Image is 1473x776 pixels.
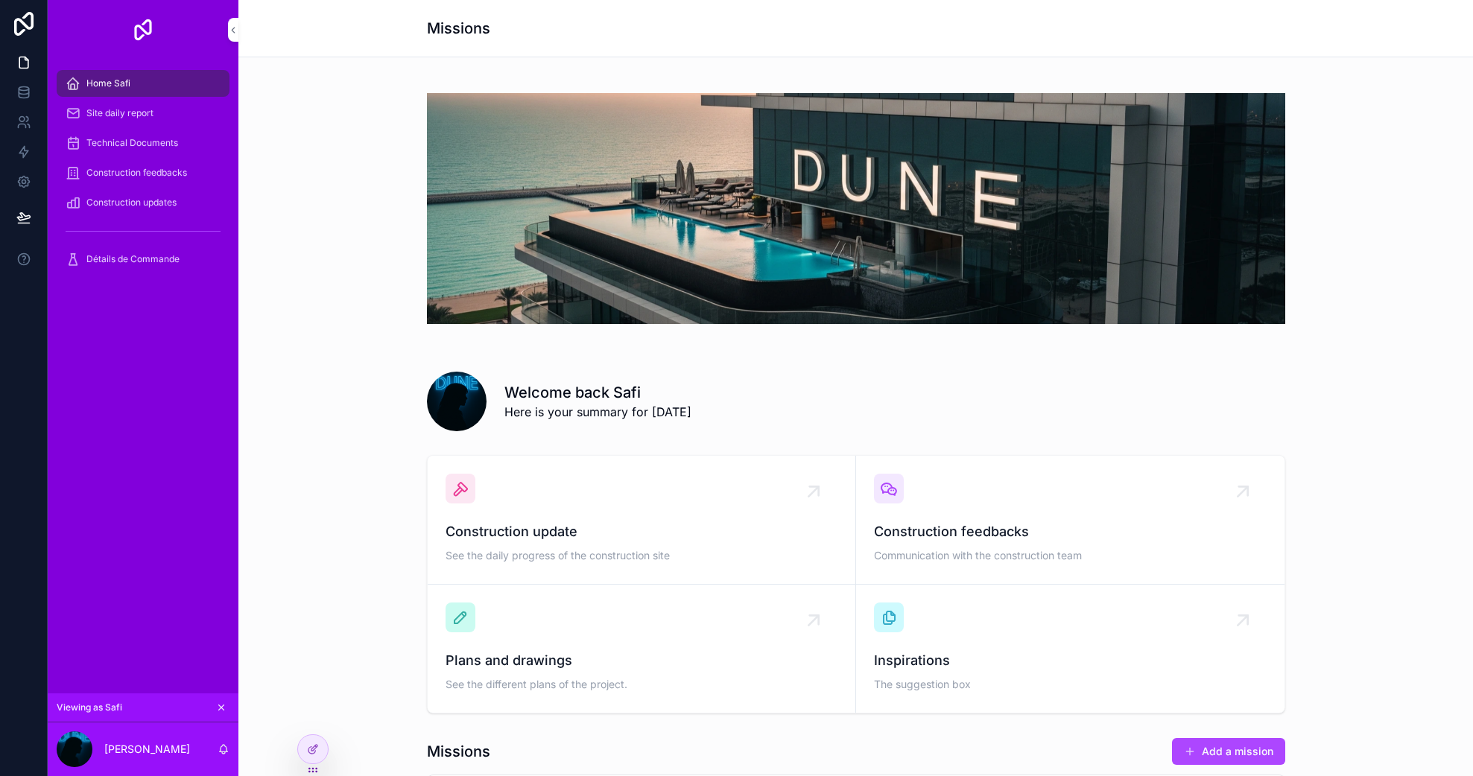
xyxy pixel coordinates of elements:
span: See the daily progress of the construction site [446,548,837,563]
a: Technical Documents [57,130,229,156]
span: Home Safi [86,77,130,89]
h1: Missions [427,18,490,39]
h1: Missions [427,741,490,762]
button: Add a mission [1172,738,1285,765]
a: Site daily report [57,100,229,127]
h1: Welcome back Safi [504,382,691,403]
span: Communication with the construction team [874,548,1267,563]
a: Construction updateSee the daily progress of the construction site [428,456,856,585]
span: See the different plans of the project. [446,677,837,692]
img: 35321-01da72edde-a7d7-4845-8b83-67539b2c081b-copie.webp [427,93,1285,324]
a: InspirationsThe suggestion box [856,585,1284,713]
a: Construction feedbacksCommunication with the construction team [856,456,1284,585]
p: [PERSON_NAME] [104,742,190,757]
a: Détails de Commande [57,246,229,273]
div: scrollable content [48,60,238,292]
span: The suggestion box [874,677,1267,692]
a: Construction feedbacks [57,159,229,186]
span: Construction feedbacks [874,521,1267,542]
span: Technical Documents [86,137,178,149]
span: Construction updates [86,197,177,209]
span: Site daily report [86,107,153,119]
span: Construction update [446,521,837,542]
a: Construction updates [57,189,229,216]
span: Inspirations [874,650,1267,671]
span: Plans and drawings [446,650,837,671]
span: Détails de Commande [86,253,180,265]
a: Home Safi [57,70,229,97]
span: Here is your summary for [DATE] [504,403,691,421]
a: Plans and drawingsSee the different plans of the project. [428,585,856,713]
span: Construction feedbacks [86,167,187,179]
img: App logo [131,18,155,42]
span: Viewing as Safi [57,702,122,713]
